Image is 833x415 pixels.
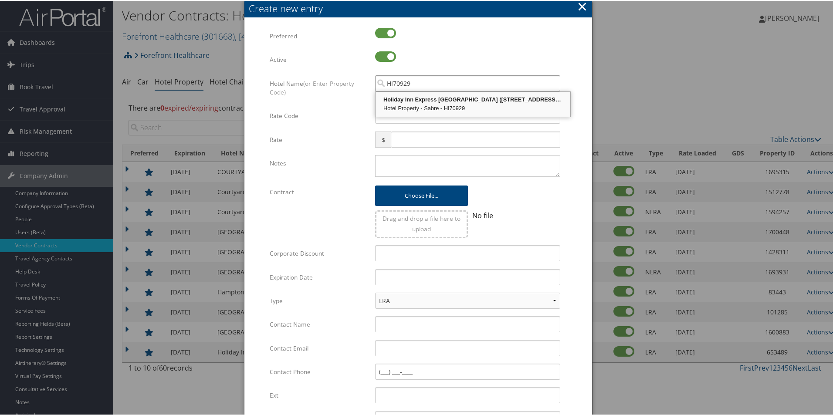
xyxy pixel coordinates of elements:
[383,213,461,232] span: Drag and drop a file here to upload
[375,131,390,147] span: $
[377,94,569,103] div: Holiday Inn Express [GEOGRAPHIC_DATA] ([STREET_ADDRESS][PERSON_NAME].)
[270,107,369,123] label: Rate Code
[270,154,369,171] label: Notes
[270,78,354,95] span: (or Enter Property Code)
[270,386,369,403] label: Ext
[270,363,369,379] label: Contact Phone
[270,292,369,308] label: Type
[270,339,369,356] label: Contact Email
[270,183,369,199] label: Contract
[270,268,369,285] label: Expiration Date
[270,131,369,147] label: Rate
[377,103,569,112] div: Hotel Property - Sabre - HI70929
[249,1,592,14] div: Create new entry
[375,363,560,379] input: (___) ___-____
[270,74,369,100] label: Hotel Name
[270,27,369,44] label: Preferred
[270,51,369,67] label: Active
[270,244,369,261] label: Corporate Discount
[270,315,369,332] label: Contact Name
[472,210,493,219] span: No file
